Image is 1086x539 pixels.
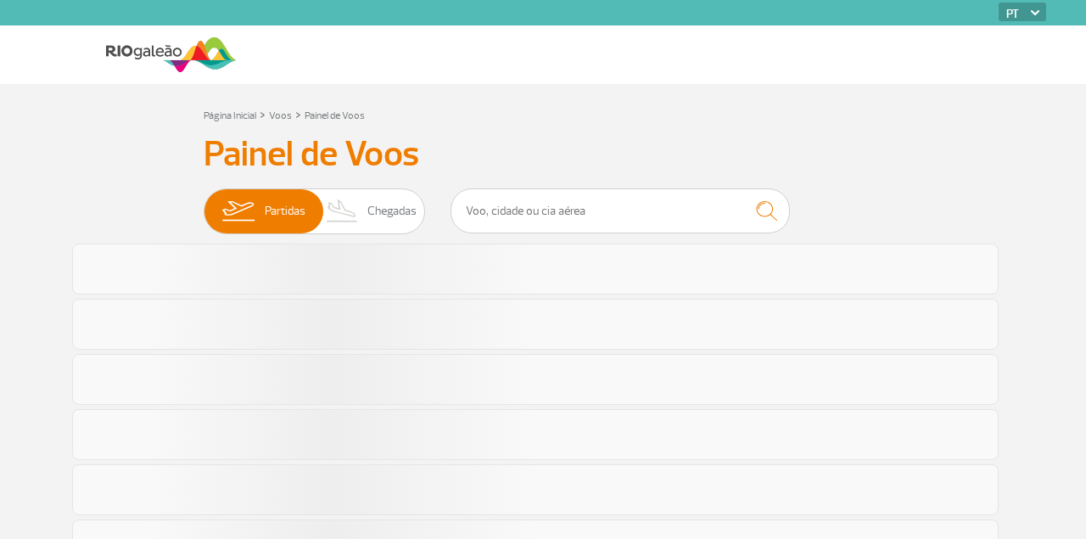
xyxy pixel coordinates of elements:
[265,189,305,233] span: Partidas
[269,109,292,122] a: Voos
[204,133,882,176] h3: Painel de Voos
[295,104,301,124] a: >
[317,189,367,233] img: slider-desembarque
[211,189,265,233] img: slider-embarque
[204,109,256,122] a: Página Inicial
[260,104,266,124] a: >
[305,109,365,122] a: Painel de Voos
[367,189,417,233] span: Chegadas
[451,188,790,233] input: Voo, cidade ou cia aérea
